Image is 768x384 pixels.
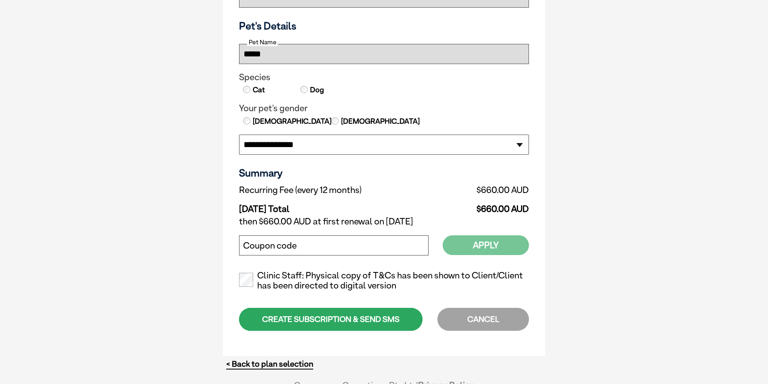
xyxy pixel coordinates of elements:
[239,183,441,197] td: Recurring Fee (every 12 months)
[243,241,297,251] label: Coupon code
[226,359,313,369] a: < Back to plan selection
[239,273,253,287] input: Clinic Staff: Physical copy of T&Cs has been shown to Client/Client has been directed to digital ...
[239,167,529,179] h3: Summary
[239,308,423,331] div: CREATE SUBSCRIPTION & SEND SMS
[239,197,441,214] td: [DATE] Total
[239,72,529,83] legend: Species
[443,235,529,255] button: Apply
[236,20,532,32] h3: Pet's Details
[441,183,529,197] td: $660.00 AUD
[239,270,529,291] label: Clinic Staff: Physical copy of T&Cs has been shown to Client/Client has been directed to digital ...
[239,214,529,229] td: then $660.00 AUD at first renewal on [DATE]
[239,103,529,114] legend: Your pet's gender
[441,197,529,214] td: $660.00 AUD
[437,308,529,331] div: CANCEL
